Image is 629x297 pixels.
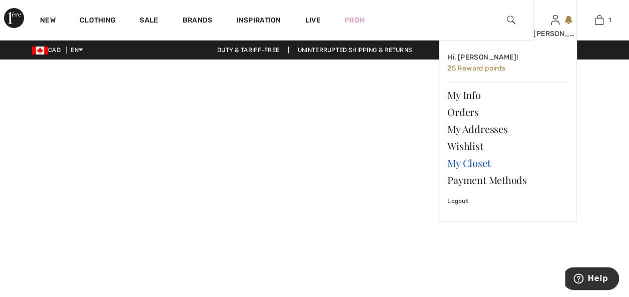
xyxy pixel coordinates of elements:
img: My Info [551,14,559,26]
a: Live [305,15,321,25]
a: New [40,16,56,26]
a: 1 [577,14,620,26]
img: 1ère Avenue [4,8,24,28]
a: Clothing [80,16,116,26]
span: Hi, [PERSON_NAME]! [447,53,518,61]
span: EN [71,46,83,53]
a: Logout [447,188,568,213]
a: My Closet [447,154,568,171]
a: Brands [183,16,213,26]
a: Sale [140,16,158,26]
span: CAD [32,46,65,53]
a: My Addresses [447,120,568,137]
img: Canadian Dollar [32,46,48,54]
a: Payment Methods [447,171,568,188]
a: Hi, [PERSON_NAME]! 25 Reward points [447,48,568,78]
a: Orders [447,103,568,120]
span: Inspiration [236,16,281,26]
a: My Info [447,86,568,103]
a: Wishlist [447,137,568,154]
a: Sign In [551,15,559,24]
img: search the website [507,14,515,26]
iframe: Opens a widget where you can find more information [565,267,619,292]
span: 25 Reward points [447,64,505,72]
img: My Bag [595,14,603,26]
a: Prom [345,15,365,25]
div: [PERSON_NAME] [533,28,576,39]
span: 1 [608,15,611,24]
